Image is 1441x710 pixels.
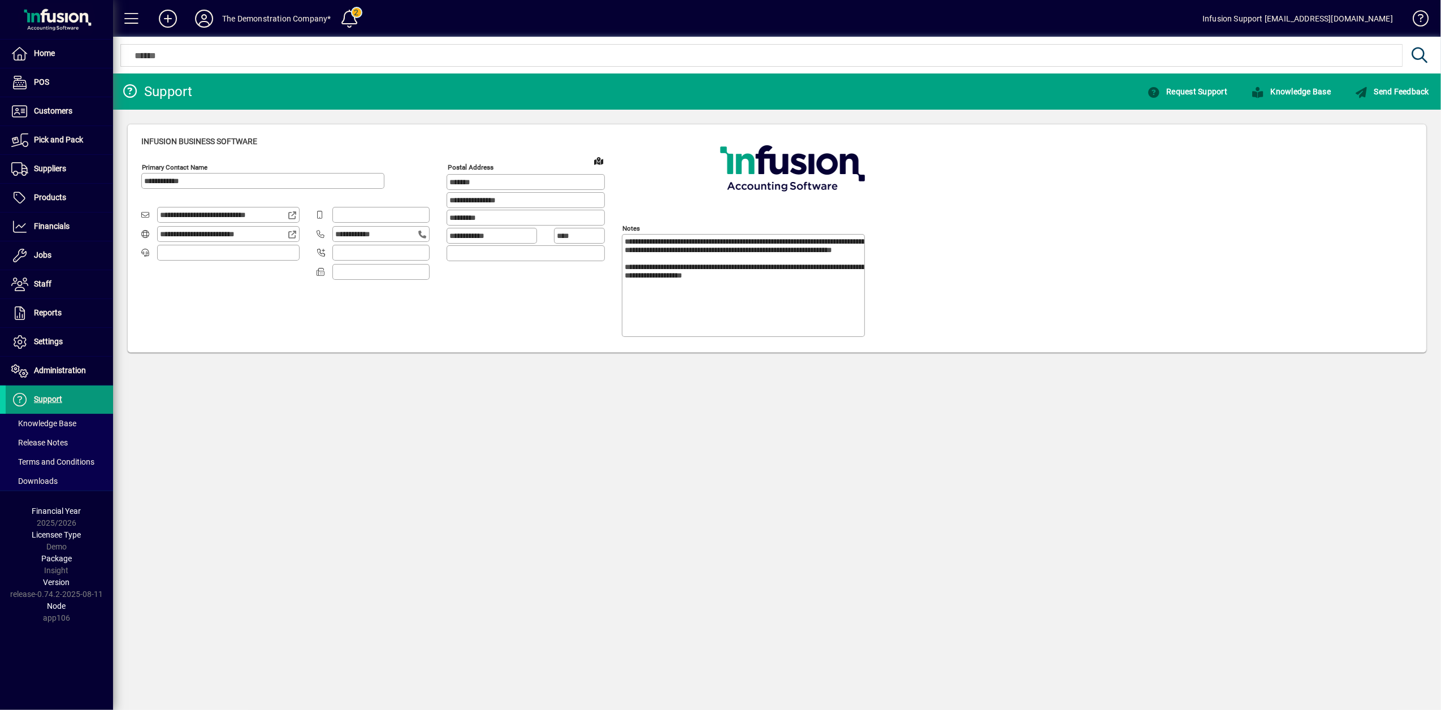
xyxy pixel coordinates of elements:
[11,419,76,428] span: Knowledge Base
[141,137,257,146] span: Infusion Business Software
[34,222,70,231] span: Financials
[1251,87,1331,96] span: Knowledge Base
[6,40,113,68] a: Home
[34,279,51,288] span: Staff
[32,530,81,539] span: Licensee Type
[6,471,113,491] a: Downloads
[1352,81,1432,102] button: Send Feedback
[6,126,113,154] a: Pick and Pack
[34,193,66,202] span: Products
[34,395,62,404] span: Support
[1239,81,1343,102] a: Knowledge Base
[34,135,83,144] span: Pick and Pack
[222,10,331,28] div: The Demonstration Company*
[34,106,72,115] span: Customers
[6,184,113,212] a: Products
[1202,10,1393,28] div: Infusion Support [EMAIL_ADDRESS][DOMAIN_NAME]
[150,8,186,29] button: Add
[34,250,51,259] span: Jobs
[34,337,63,346] span: Settings
[186,8,222,29] button: Profile
[1144,81,1230,102] button: Request Support
[6,97,113,125] a: Customers
[1404,2,1427,39] a: Knowledge Base
[44,578,70,587] span: Version
[11,457,94,466] span: Terms and Conditions
[590,151,608,170] a: View on map
[34,366,86,375] span: Administration
[34,49,55,58] span: Home
[6,414,113,433] a: Knowledge Base
[6,68,113,97] a: POS
[6,433,113,452] a: Release Notes
[1355,87,1429,96] span: Send Feedback
[622,224,640,232] mat-label: Notes
[6,213,113,241] a: Financials
[34,164,66,173] span: Suppliers
[6,357,113,385] a: Administration
[11,438,68,447] span: Release Notes
[1248,81,1334,102] button: Knowledge Base
[32,506,81,516] span: Financial Year
[1147,87,1227,96] span: Request Support
[11,477,58,486] span: Downloads
[122,83,193,101] div: Support
[47,601,66,611] span: Node
[6,452,113,471] a: Terms and Conditions
[6,241,113,270] a: Jobs
[142,163,207,171] mat-label: Primary Contact Name
[34,308,62,317] span: Reports
[6,155,113,183] a: Suppliers
[6,270,113,298] a: Staff
[41,554,72,563] span: Package
[34,77,49,86] span: POS
[6,299,113,327] a: Reports
[6,328,113,356] a: Settings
